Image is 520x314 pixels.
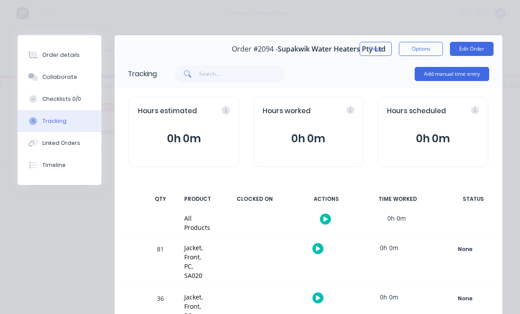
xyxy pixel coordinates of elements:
span: Order #2094 - [232,45,278,53]
div: 81 [147,239,174,287]
button: Order details [18,44,101,66]
button: None [433,292,497,305]
div: TIME WORKED [364,190,431,208]
div: Jacket, Front, PC, SA020 [184,243,203,280]
button: Timeline [18,154,101,176]
button: Edit Order [450,42,494,56]
div: 0h 0m [356,238,422,258]
div: Timeline [42,161,66,169]
button: Close [360,42,392,56]
div: Checklists 0/0 [42,95,81,103]
div: None [433,293,497,304]
span: Supakwik Water Heaters Pty Ltd [278,45,386,53]
div: Linked Orders [42,139,80,147]
div: Tracking [42,117,67,125]
button: 0h 0m [263,130,355,147]
div: 0h 0m [356,287,422,307]
div: 0h 0m [364,208,430,228]
button: Tracking [18,110,101,132]
div: ACTIONS [293,190,359,208]
span: Hours estimated [138,106,197,116]
div: Order details [42,51,80,59]
div: STATUS [436,190,511,208]
div: PRODUCT [179,190,216,208]
button: Checklists 0/0 [18,88,101,110]
button: Collaborate [18,66,101,88]
button: Linked Orders [18,132,101,154]
button: 0h 0m [138,130,230,147]
div: Collaborate [42,73,77,81]
div: QTY [147,190,174,208]
button: None [433,243,497,255]
button: Add manual time entry [415,67,489,81]
div: Tracking [128,69,157,79]
button: 0h 0m [387,130,479,147]
div: None [433,244,497,255]
span: Hours worked [263,106,311,116]
span: Hours scheduled [387,106,446,116]
div: All Products [184,214,210,232]
input: Search... [199,65,285,83]
button: Options [399,42,443,56]
div: CLOCKED ON [222,190,288,208]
